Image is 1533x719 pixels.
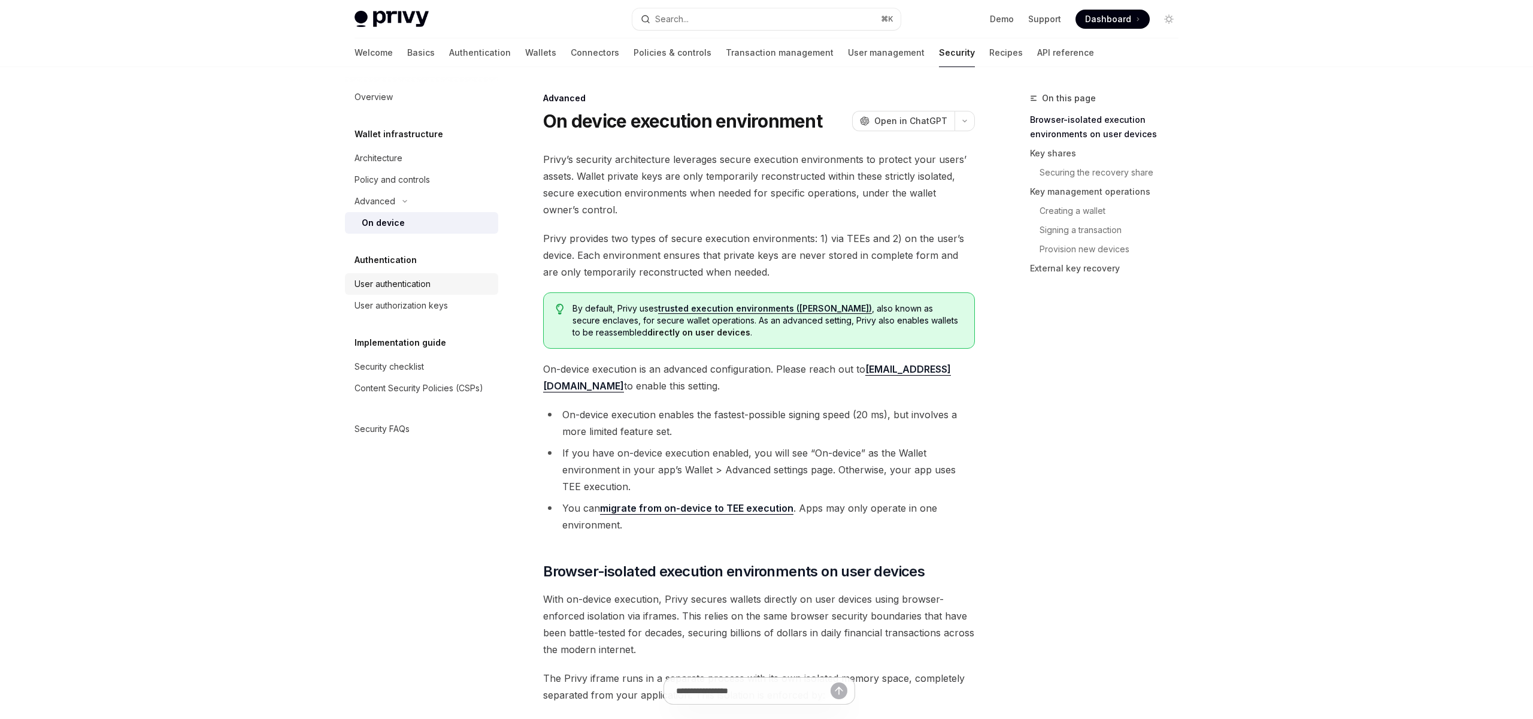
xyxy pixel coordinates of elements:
[355,11,429,28] img: light logo
[543,361,975,394] span: On-device execution is an advanced configuration. Please reach out to to enable this setting.
[525,38,556,67] a: Wallets
[990,13,1014,25] a: Demo
[345,418,498,440] a: Security FAQs
[1030,259,1188,278] a: External key recovery
[345,212,498,234] a: On device
[355,336,446,350] h5: Implementation guide
[1030,144,1188,163] a: Key shares
[345,356,498,377] a: Security checklist
[355,173,430,187] div: Policy and controls
[634,38,711,67] a: Policies & controls
[600,502,793,515] a: migrate from on-device to TEE execution
[345,86,498,108] a: Overview
[989,38,1023,67] a: Recipes
[1040,240,1188,259] a: Provision new devices
[355,381,483,395] div: Content Security Policies (CSPs)
[655,12,689,26] div: Search...
[572,303,962,339] span: By default, Privy uses , also known as secure enclaves, for secure wallet operations. As an advan...
[1040,163,1188,182] a: Securing the recovery share
[345,273,498,295] a: User authentication
[543,500,975,533] li: You can . Apps may only operate in one environment.
[571,38,619,67] a: Connectors
[543,406,975,440] li: On-device execution enables the fastest-possible signing speed (20 ms), but involves a more limit...
[355,127,443,141] h5: Wallet infrastructure
[939,38,975,67] a: Security
[1042,91,1096,105] span: On this page
[345,295,498,316] a: User authorization keys
[556,304,564,315] svg: Tip
[355,359,424,374] div: Security checklist
[632,8,901,30] button: Search...⌘K
[1028,13,1061,25] a: Support
[362,216,405,230] div: On device
[355,194,395,209] div: Advanced
[355,277,431,291] div: User authentication
[543,445,975,495] li: If you have on-device execution enabled, you will see “On-device” as the Wallet environment in yo...
[345,169,498,191] a: Policy and controls
[543,151,975,218] span: Privy’s security architecture leverages secure execution environments to protect your users’ asse...
[449,38,511,67] a: Authentication
[848,38,925,67] a: User management
[355,298,448,313] div: User authorization keys
[1040,220,1188,240] a: Signing a transaction
[355,151,402,165] div: Architecture
[831,682,847,699] button: Send message
[1030,182,1188,201] a: Key management operations
[1159,10,1178,29] button: Toggle dark mode
[543,562,925,581] span: Browser-isolated execution environments on user devices
[1075,10,1150,29] a: Dashboard
[1040,201,1188,220] a: Creating a wallet
[1030,110,1188,144] a: Browser-isolated execution environments on user devices
[407,38,435,67] a: Basics
[658,303,872,314] a: trusted execution environments ([PERSON_NAME])
[1085,13,1131,25] span: Dashboard
[543,230,975,280] span: Privy provides two types of secure execution environments: 1) via TEEs and 2) on the user’s devic...
[543,92,975,104] div: Advanced
[345,147,498,169] a: Architecture
[543,670,975,703] span: The Privy iframe runs in a separate process with its own isolated memory space, completely separa...
[647,327,750,337] strong: directly on user devices
[726,38,834,67] a: Transaction management
[355,422,410,436] div: Security FAQs
[881,14,893,24] span: ⌘ K
[355,38,393,67] a: Welcome
[345,377,498,399] a: Content Security Policies (CSPs)
[543,110,822,132] h1: On device execution environment
[543,591,975,658] span: With on-device execution, Privy secures wallets directly on user devices using browser-enforced i...
[355,90,393,104] div: Overview
[355,253,417,267] h5: Authentication
[1037,38,1094,67] a: API reference
[852,111,955,131] button: Open in ChatGPT
[874,115,947,127] span: Open in ChatGPT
